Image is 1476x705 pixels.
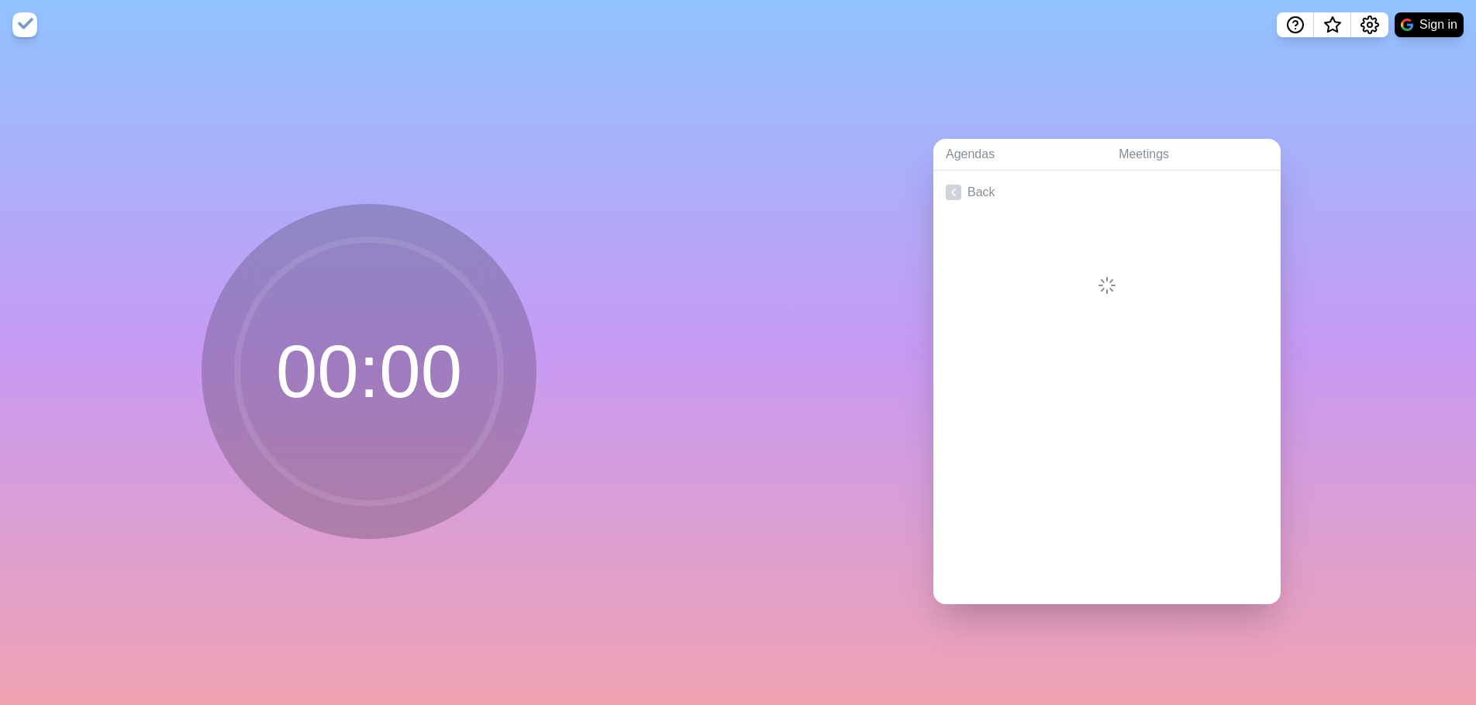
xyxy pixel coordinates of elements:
[1395,12,1464,37] button: Sign in
[933,171,1281,214] a: Back
[933,139,1106,171] a: Agendas
[1314,12,1351,37] button: What’s new
[12,12,37,37] img: timeblocks logo
[1106,139,1281,171] a: Meetings
[1401,19,1413,31] img: google logo
[1277,12,1314,37] button: Help
[1351,12,1388,37] button: Settings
